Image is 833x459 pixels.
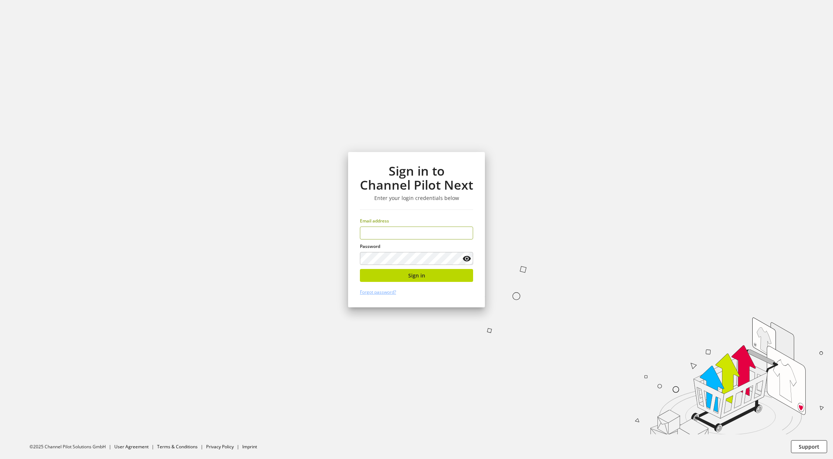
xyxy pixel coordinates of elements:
[360,218,389,224] span: Email address
[799,443,819,451] span: Support
[242,444,257,450] a: Imprint
[791,440,827,453] button: Support
[408,272,425,279] span: Sign in
[29,444,114,450] li: ©2025 Channel Pilot Solutions GmbH
[114,444,149,450] a: User Agreement
[360,195,473,201] h3: Enter your login credentials below
[157,444,198,450] a: Terms & Conditions
[360,164,473,192] h1: Sign in to Channel Pilot Next
[360,289,396,295] a: Forgot password?
[360,243,380,249] span: Password
[360,269,473,282] button: Sign in
[206,444,234,450] a: Privacy Policy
